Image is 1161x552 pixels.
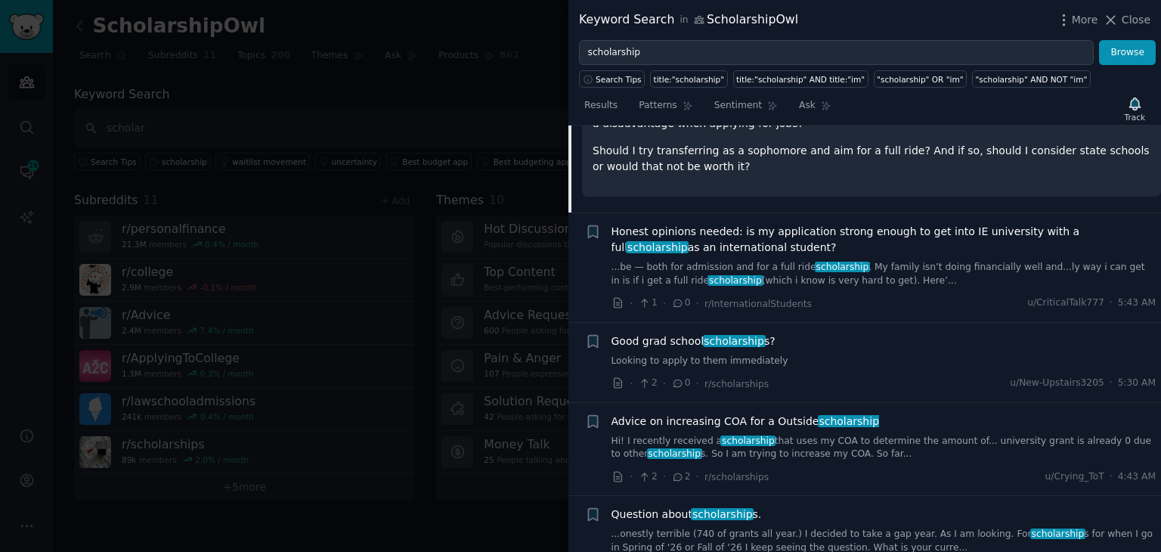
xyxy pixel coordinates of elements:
[1118,296,1156,310] span: 5:43 AM
[611,355,1156,368] a: Looking to apply to them immediately
[691,508,754,520] span: scholarship
[630,296,633,312] span: ·
[639,99,676,113] span: Patterns
[709,94,783,125] a: Sentiment
[874,70,967,88] a: "scholarship" OR "im"
[611,507,762,523] a: Question aboutscholarships.
[736,74,865,85] div: title:"scholarship" AND title:"im"
[703,335,766,347] span: scholarship
[815,262,870,272] span: scholarship
[794,94,837,125] a: Ask
[584,99,618,113] span: Results
[638,296,657,310] span: 1
[1118,470,1156,484] span: 4:43 AM
[714,99,762,113] span: Sentiment
[877,74,963,85] div: "scholarship" OR "im"
[647,448,702,459] span: scholarship
[799,99,816,113] span: Ask
[630,376,633,392] span: ·
[611,414,880,430] span: Advice on increasing COA for a Outside
[1010,377,1104,390] span: u/New-Upstairs3205
[611,224,1156,256] a: Honest opinions needed: is my application strong enough to get into IE university with a fullscho...
[1125,112,1145,122] div: Track
[611,414,880,430] a: Advice on increasing COA for a Outsidescholarship
[596,74,642,85] span: Search Tips
[671,296,690,310] span: 0
[630,469,633,485] span: ·
[671,377,690,390] span: 0
[704,379,769,389] span: r/scholarships
[611,224,1156,256] span: Honest opinions needed: is my application strong enough to get into IE university with a full as ...
[579,70,645,88] button: Search Tips
[1110,470,1113,484] span: ·
[650,70,727,88] a: title:"scholarship"
[671,470,690,484] span: 2
[1030,529,1085,539] span: scholarship
[1099,40,1156,66] button: Browse
[638,470,657,484] span: 2
[1122,12,1150,28] span: Close
[611,435,1156,461] a: Hi! I recently received ascholarshipthat uses my COA to determine the amount of... university gra...
[976,74,1088,85] div: "scholarship" AND NOT "im"
[626,241,689,253] span: scholarship
[1072,12,1098,28] span: More
[696,376,699,392] span: ·
[638,377,657,390] span: 2
[720,436,776,446] span: scholarship
[593,143,1150,175] p: Should I try transferring as a sophomore and aim for a full ride? And if so, should I consider st...
[972,70,1091,88] a: "scholarship" AND NOT "im"
[663,296,666,312] span: ·
[663,469,666,485] span: ·
[733,70,868,88] a: title:"scholarship" AND title:"im"
[1119,93,1150,125] button: Track
[696,296,699,312] span: ·
[1045,470,1104,484] span: u/Crying_ToT
[633,94,698,125] a: Patterns
[1118,377,1156,390] span: 5:30 AM
[1110,296,1113,310] span: ·
[704,472,769,482] span: r/scholarships
[611,261,1156,287] a: ...be — both for admission and for a full ridescholarship. My family isn’t doing financially well...
[704,299,812,309] span: r/InternationalStudents
[654,74,724,85] div: title:"scholarship"
[1056,12,1098,28] button: More
[579,11,798,29] div: Keyword Search ScholarshipOwl
[663,376,666,392] span: ·
[579,94,623,125] a: Results
[611,333,776,349] span: Good grad school s?
[1027,296,1104,310] span: u/CriticalTalk777
[1110,377,1113,390] span: ·
[707,275,763,286] span: scholarship
[818,415,881,427] span: scholarship
[611,333,776,349] a: Good grad schoolscholarships?
[611,507,762,523] span: Question about s.
[1103,12,1150,28] button: Close
[680,14,688,27] span: in
[696,469,699,485] span: ·
[579,40,1094,66] input: Try a keyword related to your business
